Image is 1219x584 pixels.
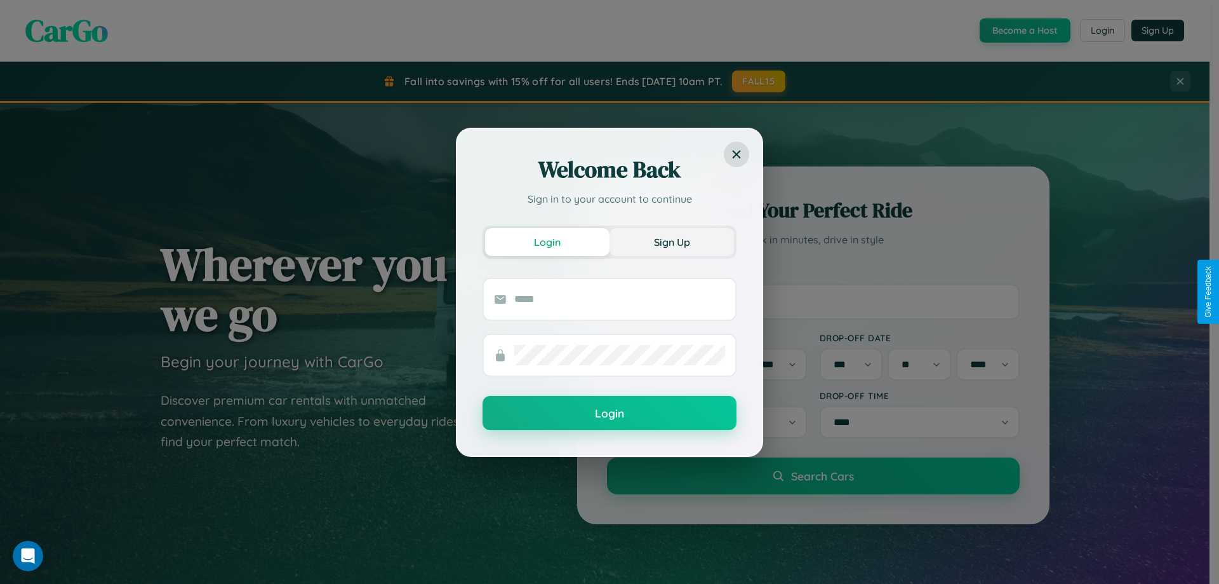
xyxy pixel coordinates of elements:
[483,396,736,430] button: Login
[483,154,736,185] h2: Welcome Back
[609,228,734,256] button: Sign Up
[483,191,736,207] p: Sign in to your account to continue
[1204,266,1213,318] div: Give Feedback
[485,228,609,256] button: Login
[13,541,43,571] iframe: Intercom live chat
